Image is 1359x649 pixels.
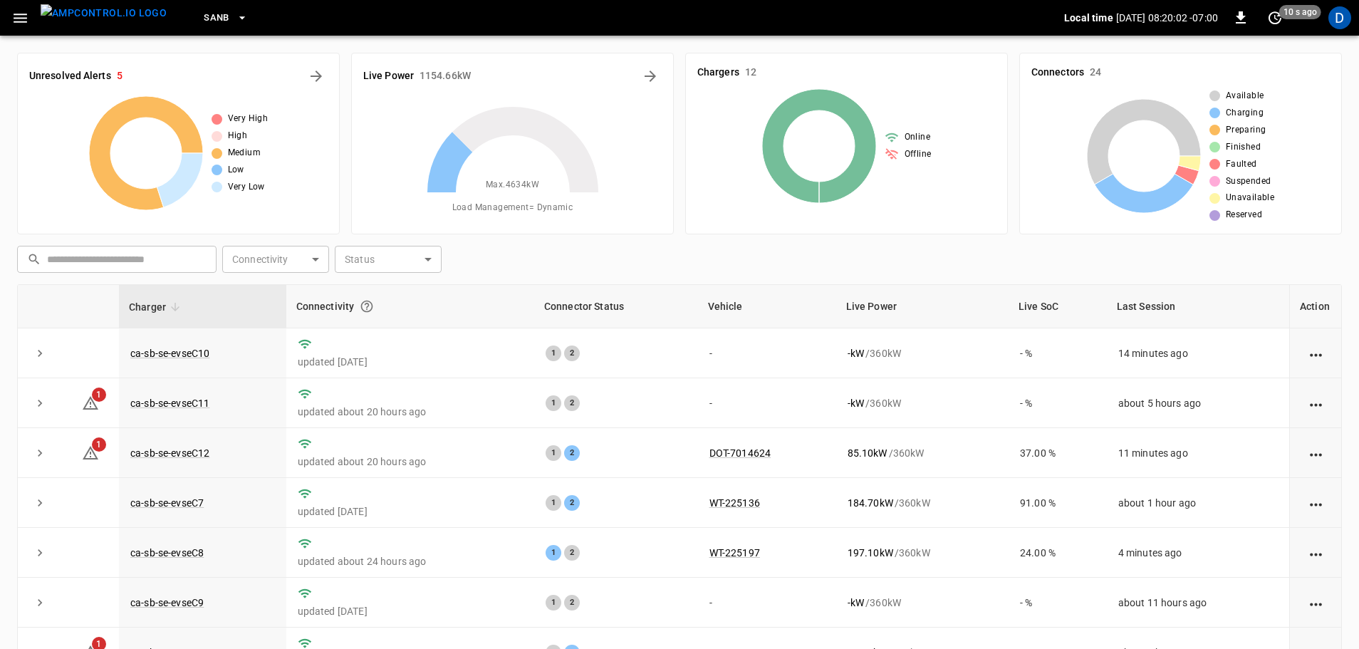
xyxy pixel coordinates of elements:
th: Live Power [836,285,1009,328]
div: profile-icon [1328,6,1351,29]
div: / 360 kW [848,446,997,460]
th: Last Session [1107,285,1289,328]
td: - [698,378,836,428]
h6: 5 [117,68,123,84]
td: 37.00 % [1009,428,1107,478]
div: 2 [564,545,580,561]
td: about 5 hours ago [1107,378,1289,428]
a: ca-sb-se-evseC12 [130,447,209,459]
span: 1 [92,437,106,452]
h6: Connectors [1031,65,1084,81]
a: WT-225136 [709,497,760,509]
span: Available [1226,89,1264,103]
span: Online [905,130,930,145]
p: [DATE] 08:20:02 -07:00 [1116,11,1218,25]
div: / 360 kW [848,596,997,610]
td: 11 minutes ago [1107,428,1289,478]
div: action cell options [1307,446,1325,460]
a: ca-sb-se-evseC8 [130,547,204,559]
span: Charger [129,298,184,316]
th: Action [1289,285,1341,328]
p: 184.70 kW [848,496,893,510]
a: ca-sb-se-evseC10 [130,348,209,359]
div: / 360 kW [848,396,997,410]
span: 1 [92,388,106,402]
p: updated [DATE] [298,504,523,519]
p: 85.10 kW [848,446,887,460]
p: - kW [848,396,864,410]
p: updated [DATE] [298,604,523,618]
span: Very High [228,112,269,126]
button: All Alerts [305,65,328,88]
td: about 11 hours ago [1107,578,1289,628]
p: updated about 20 hours ago [298,455,523,469]
div: / 360 kW [848,546,997,560]
a: ca-sb-se-evseC11 [130,398,209,409]
div: action cell options [1307,346,1325,360]
div: 2 [564,495,580,511]
p: updated about 20 hours ago [298,405,523,419]
td: - % [1009,578,1107,628]
a: ca-sb-se-evseC7 [130,497,204,509]
div: / 360 kW [848,346,997,360]
span: 10 s ago [1279,5,1321,19]
p: Local time [1064,11,1113,25]
h6: Chargers [697,65,739,81]
span: Load Management = Dynamic [452,201,573,215]
div: 1 [546,495,561,511]
div: Connectivity [296,294,524,319]
span: Low [228,163,244,177]
th: Vehicle [698,285,836,328]
span: Suspended [1226,175,1271,189]
a: 1 [82,447,99,458]
div: action cell options [1307,496,1325,510]
a: DOT-7014624 [709,447,771,459]
p: - kW [848,346,864,360]
button: SanB [198,4,254,32]
span: Offline [905,147,932,162]
a: WT-225197 [709,547,760,559]
h6: Unresolved Alerts [29,68,111,84]
button: expand row [29,343,51,364]
button: expand row [29,442,51,464]
span: Medium [228,146,261,160]
td: 91.00 % [1009,478,1107,528]
span: High [228,129,248,143]
button: Connection between the charger and our software. [354,294,380,319]
button: expand row [29,592,51,613]
span: Unavailable [1226,191,1274,205]
h6: 1154.66 kW [420,68,471,84]
td: 14 minutes ago [1107,328,1289,378]
div: 2 [564,595,580,611]
div: 1 [546,395,561,411]
div: 2 [564,346,580,361]
span: Max. 4634 kW [486,178,539,192]
div: action cell options [1307,396,1325,410]
div: 1 [546,445,561,461]
div: 1 [546,545,561,561]
p: updated about 24 hours ago [298,554,523,568]
td: - % [1009,378,1107,428]
h6: 24 [1090,65,1101,81]
p: updated [DATE] [298,355,523,369]
span: Very Low [228,180,265,194]
span: Faulted [1226,157,1257,172]
th: Live SoC [1009,285,1107,328]
td: - [698,328,836,378]
p: 197.10 kW [848,546,893,560]
button: expand row [29,492,51,514]
span: Finished [1226,140,1261,155]
div: 1 [546,346,561,361]
div: / 360 kW [848,496,997,510]
span: Preparing [1226,123,1266,137]
button: Energy Overview [639,65,662,88]
a: ca-sb-se-evseC9 [130,597,204,608]
span: Charging [1226,106,1264,120]
td: about 1 hour ago [1107,478,1289,528]
img: ampcontrol.io logo [41,4,167,22]
h6: Live Power [363,68,414,84]
button: set refresh interval [1264,6,1286,29]
td: - [698,578,836,628]
td: - % [1009,328,1107,378]
span: Reserved [1226,208,1262,222]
